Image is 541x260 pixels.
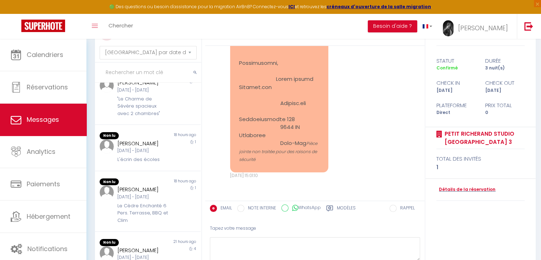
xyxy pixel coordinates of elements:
[230,172,328,179] div: [DATE] 15:01:10
[100,78,114,93] img: ...
[117,139,170,148] div: [PERSON_NAME]
[524,22,533,31] img: logout
[239,140,318,162] small: Pièce jointe non traitée pour des raisons de sécurité
[27,83,68,92] span: Réservations
[108,22,133,29] span: Chercher
[195,139,196,145] span: 1
[437,14,517,39] a: ... [PERSON_NAME]
[442,130,525,146] a: Petit Richerand studio [GEOGRAPHIC_DATA] 3
[337,205,356,214] label: Modèles
[117,246,170,255] div: [PERSON_NAME]
[6,3,27,24] button: Ouvrir le widget de chat LiveChat
[481,87,529,94] div: [DATE]
[481,57,529,65] div: durée
[432,109,481,116] div: Direct
[244,205,276,213] label: NOTE INTERNE
[288,4,295,10] a: ICI
[117,78,170,87] div: [PERSON_NAME]
[443,20,454,36] img: ...
[148,178,200,186] div: 18 hours ago
[436,65,458,71] span: Confirmé
[327,4,431,10] a: créneaux d'ouverture de la salle migration
[397,205,415,213] label: RAPPEL
[117,185,170,194] div: [PERSON_NAME]
[195,185,196,191] span: 1
[436,186,495,193] a: Détails de la réservation
[217,205,232,213] label: EMAIL
[288,204,321,212] label: WhatsApp
[481,65,529,72] div: 3 nuit(s)
[436,155,525,163] div: total des invités
[95,63,201,83] input: Rechercher un mot clé
[210,220,420,237] div: Tapez votre message
[27,50,63,59] span: Calendriers
[117,87,170,94] div: [DATE] - [DATE]
[436,163,525,172] div: 1
[27,147,55,156] span: Analytics
[481,109,529,116] div: 0
[432,87,481,94] div: [DATE]
[27,244,68,253] span: Notifications
[100,239,119,246] span: Non lu
[117,147,170,154] div: [DATE] - [DATE]
[100,178,119,186] span: Non lu
[100,185,114,199] img: ...
[458,24,508,32] span: [PERSON_NAME]
[27,180,60,188] span: Paiements
[27,212,70,221] span: Hébergement
[368,20,417,32] button: Besoin d'aide ?
[432,79,481,87] div: check in
[481,79,529,87] div: check out
[117,95,170,117] div: "Le Charme de Sévère spacieux avec 2 chambres"
[148,132,200,139] div: 18 hours ago
[117,156,170,163] div: L'écrin des écoles
[194,246,196,251] span: 4
[432,57,481,65] div: statut
[21,20,65,32] img: Super Booking
[481,101,529,110] div: Prix total
[432,101,481,110] div: Plateforme
[148,239,200,246] div: 21 hours ago
[27,115,59,124] span: Messages
[100,132,119,139] span: Non lu
[117,202,170,224] div: Le Cèdre Enchanté 6 Pers. Terrasse, BBQ et Clim
[103,14,138,39] a: Chercher
[117,194,170,201] div: [DATE] - [DATE]
[100,139,114,154] img: ...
